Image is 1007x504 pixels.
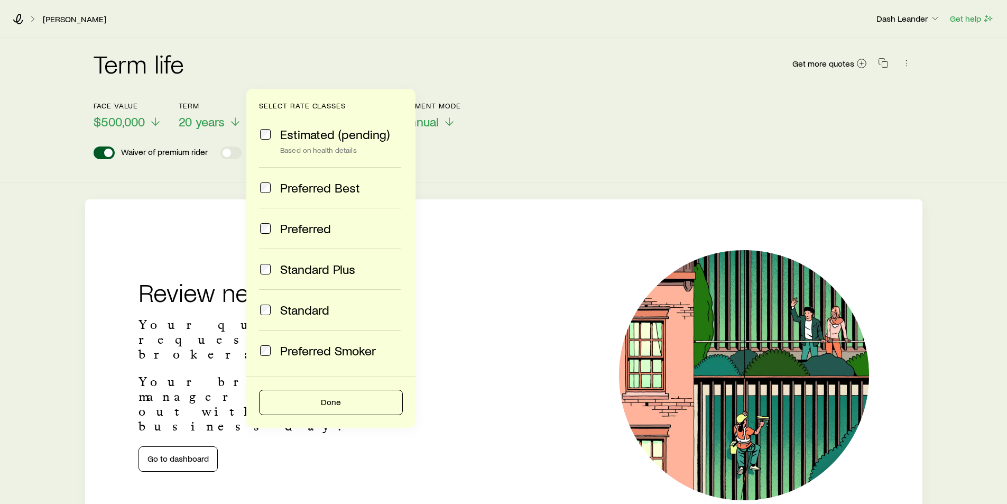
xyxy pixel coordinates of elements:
[42,14,107,24] a: [PERSON_NAME]
[179,102,242,130] button: Term20 years
[138,317,442,362] p: Your quote request needs brokerage review.
[121,146,208,159] p: Waiver of premium rider
[179,102,242,110] p: Term
[94,51,184,76] h2: Term life
[402,102,461,110] p: Payment Mode
[402,114,439,129] span: Annual
[876,13,941,25] button: Dash Leander
[138,374,442,434] p: Your brokerage manager will reach out within one business day.
[402,102,461,130] button: Payment ModeAnnual
[138,279,442,305] h2: Review needed
[280,127,390,142] span: Estimated (pending)
[949,13,994,25] button: Get help
[138,446,218,472] a: Go to dashboard
[94,102,162,110] p: Face value
[792,59,854,68] span: Get more quotes
[260,129,271,140] input: Estimated (pending)
[792,58,867,70] a: Get more quotes
[94,102,162,130] button: Face value$500,000
[876,13,940,24] p: Dash Leander
[179,114,225,129] span: 20 years
[94,114,145,129] span: $500,000
[619,250,869,500] img: Illustration of a window cleaner.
